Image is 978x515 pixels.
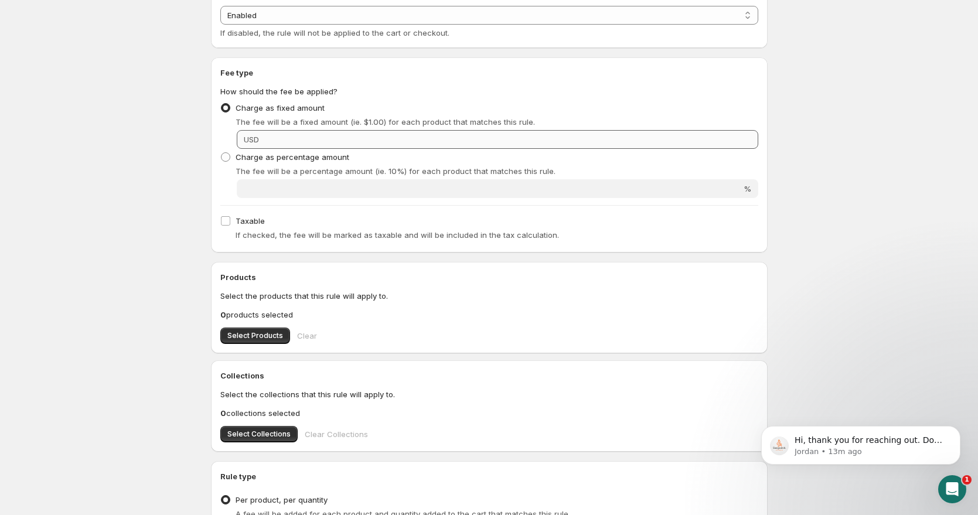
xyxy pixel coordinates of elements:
[236,165,758,177] p: The fee will be a percentage amount (ie. 10%) for each product that matches this rule.
[236,152,349,162] span: Charge as percentage amount
[744,184,751,193] span: %
[220,310,226,319] b: 0
[244,135,259,144] span: USD
[236,103,325,112] span: Charge as fixed amount
[51,45,202,56] p: Message from Jordan, sent 13m ago
[220,309,758,320] p: products selected
[220,28,449,37] span: If disabled, the rule will not be applied to the cart or checkout.
[938,475,966,503] iframe: Intercom live chat
[220,470,758,482] h2: Rule type
[236,230,559,240] span: If checked, the fee will be marked as taxable and will be included in the tax calculation.
[220,407,758,419] p: collections selected
[220,328,290,344] button: Select Products
[220,87,338,96] span: How should the fee be applied?
[220,370,758,381] h2: Collections
[236,216,265,226] span: Taxable
[744,401,978,483] iframe: Intercom notifications message
[962,475,972,485] span: 1
[220,388,758,400] p: Select the collections that this rule will apply to.
[227,331,283,340] span: Select Products
[220,271,758,283] h2: Products
[236,117,535,127] span: The fee will be a fixed amount (ie. $1.00) for each product that matches this rule.
[220,426,298,442] button: Select Collections
[227,429,291,439] span: Select Collections
[236,495,328,504] span: Per product, per quantity
[220,67,758,79] h2: Fee type
[220,290,758,302] p: Select the products that this rule will apply to.
[220,408,226,418] b: 0
[51,34,202,137] span: Hi, thank you for reaching out. Do you happen to be on shopify plus? The challenge is we do not k...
